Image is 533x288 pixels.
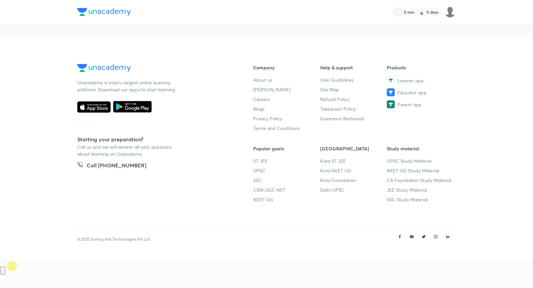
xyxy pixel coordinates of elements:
[253,64,320,71] h6: Company
[77,135,232,143] h5: Starting your preparation?
[253,76,320,83] a: About us
[320,76,387,83] a: User Guidelines
[320,167,387,174] a: Kota NEET UG
[320,157,387,164] a: Kota IIT JEE
[387,196,454,203] a: SSC Study Material
[253,105,320,112] a: Blogs
[320,177,387,184] a: Kota Foundation
[253,96,270,103] span: Careers
[253,177,320,184] a: SSC
[253,167,320,174] a: UPSC
[387,64,454,71] h6: Products
[253,145,320,152] h6: Popular goals
[387,157,454,164] a: UPSC Study Material
[387,100,395,108] img: Parent app
[387,76,454,84] a: Learner app
[77,64,232,74] a: Company Logo
[253,196,320,203] a: NEET UG
[387,186,454,193] a: JEE Study Material
[320,115,387,122] a: Grievance Redressal
[397,89,427,96] span: Educator app
[320,64,387,71] h6: Help & support
[253,157,320,164] a: IIT JEE
[77,79,177,93] p: Unacademy is India’s largest online learning platform. Download our apps to start learning
[387,167,454,174] a: NEET UG Study Material
[444,6,456,18] img: Aakanksha Jha
[418,9,425,15] img: streak
[253,186,320,193] a: CSIR UGC NET
[253,96,320,103] a: Careers
[320,145,387,152] h6: [GEOGRAPHIC_DATA]
[77,8,131,16] img: Company Logo
[387,100,454,108] a: Parent app
[77,143,177,157] p: Call us and we will answer all your questions about learning on Unacademy
[320,96,387,103] a: Refund Policy
[77,64,131,72] img: Company Logo
[320,105,387,112] a: Takedown Policy
[387,177,454,184] a: CA Foundation Study Material
[253,86,320,93] a: [PERSON_NAME]
[387,88,395,96] img: Educator app
[387,76,395,84] img: Learner app
[87,161,146,171] h5: Call [PHONE_NUMBER]
[320,186,387,193] a: Delhi UPSC
[320,86,387,93] a: Site Map
[5,259,19,273] img: Apollo
[253,115,320,122] a: Privacy Policy
[253,125,320,132] a: Terms and Conditions
[387,88,454,96] a: Educator app
[387,145,454,152] h6: Study material
[77,236,150,242] p: © 2025 Sorting Hat Technologies Pvt Ltd
[77,161,146,171] a: Call [PHONE_NUMBER]
[397,77,424,84] span: Learner app
[397,101,422,108] span: Parent app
